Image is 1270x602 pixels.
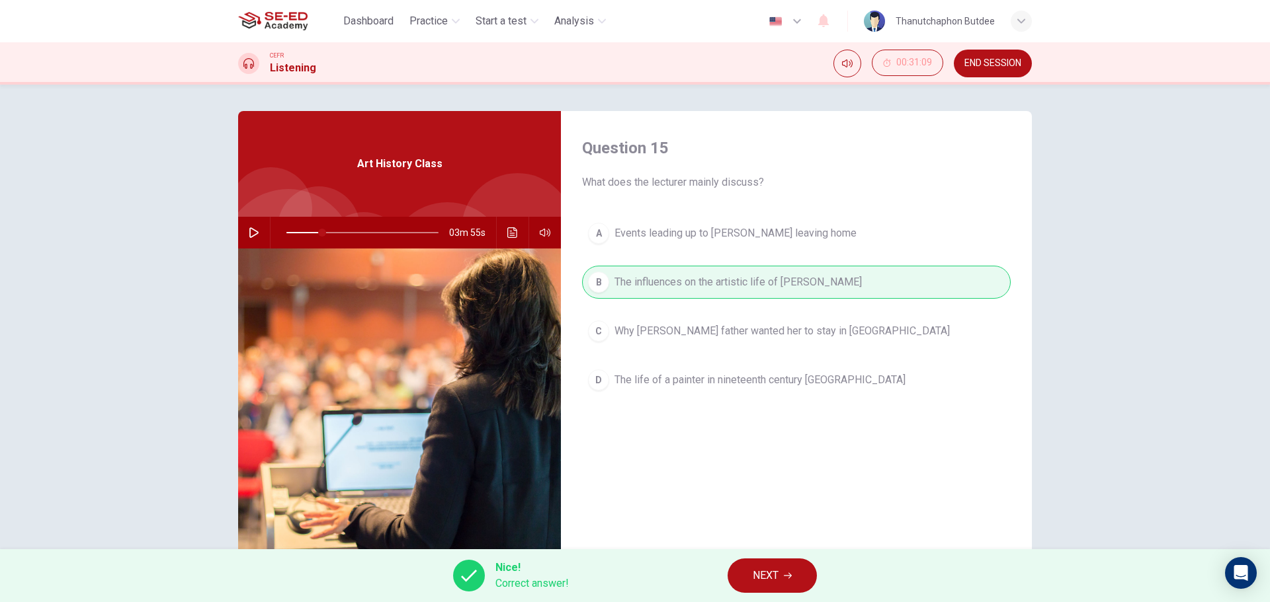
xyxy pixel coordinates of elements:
button: Dashboard [338,9,399,33]
span: 03m 55s [449,217,496,248]
button: Click to see the audio transcription [502,217,523,248]
span: Nice! [495,560,569,576]
span: Art History Class [357,156,443,172]
div: Mute [833,50,861,77]
span: Analysis [554,13,594,29]
span: Dashboard [343,13,394,29]
button: Start a test [470,9,544,33]
span: Correct answer! [495,576,569,591]
a: SE-ED Academy logo [238,8,338,34]
button: Analysis [549,9,611,33]
div: Thanutchaphon Butdee [896,13,995,29]
button: NEXT [728,558,817,593]
img: en [767,17,784,26]
img: SE-ED Academy logo [238,8,308,34]
button: 00:31:09 [872,50,943,76]
span: CEFR [270,51,284,60]
img: Profile picture [864,11,885,32]
button: END SESSION [954,50,1032,77]
img: Art History Class [238,248,561,570]
span: 00:31:09 [896,57,932,68]
span: END SESSION [964,58,1021,69]
h4: Question 15 [582,137,1011,159]
div: Hide [872,50,943,77]
span: Start a test [476,13,527,29]
div: Open Intercom Messenger [1225,557,1257,589]
span: NEXT [753,566,779,585]
h1: Listening [270,60,316,76]
span: What does the lecturer mainly discuss? [582,174,1011,190]
button: Practice [404,9,465,33]
span: Practice [409,13,448,29]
